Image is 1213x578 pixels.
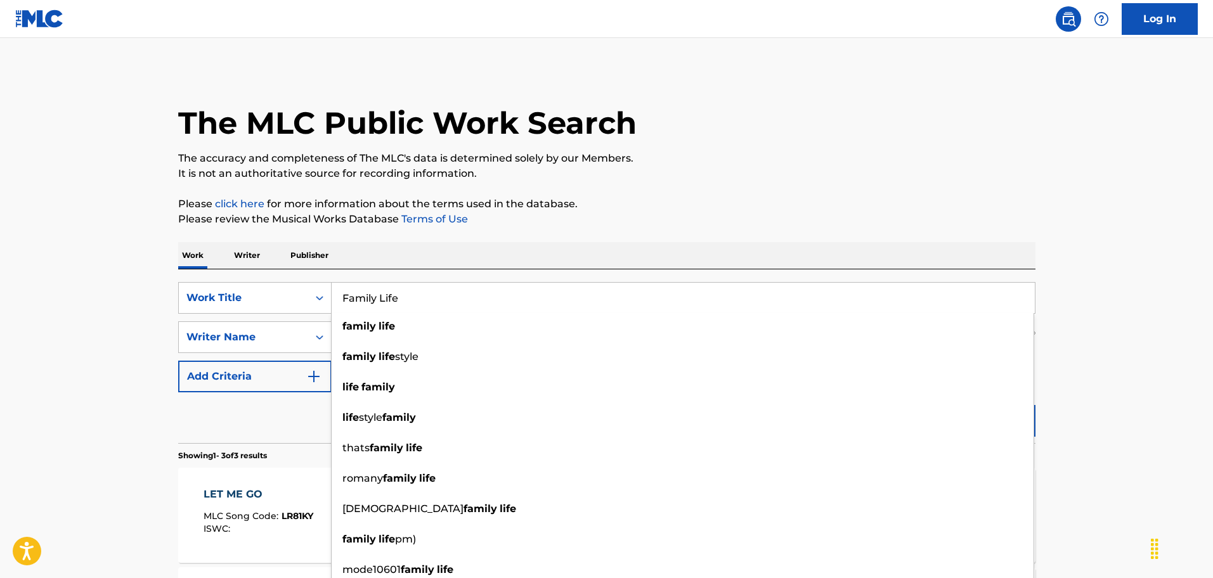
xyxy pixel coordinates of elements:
[186,330,301,345] div: Writer Name
[282,510,313,522] span: LR81KY
[464,503,497,515] strong: family
[186,290,301,305] div: Work Title
[204,510,282,522] span: MLC Song Code :
[178,468,1035,563] a: LET ME GOMLC Song Code:LR81KYISWC:Writers (2)[PERSON_NAME] (PROTECTED SHARES), [PERSON_NAME]Recor...
[1056,6,1081,32] a: Public Search
[379,320,395,332] strong: life
[204,523,233,534] span: ISWC :
[1089,6,1114,32] div: Help
[419,472,436,484] strong: life
[1122,3,1198,35] a: Log In
[178,361,332,392] button: Add Criteria
[178,104,637,142] h1: The MLC Public Work Search
[1150,517,1213,578] iframe: Chat Widget
[361,381,395,393] strong: family
[342,411,359,423] strong: life
[306,369,321,384] img: 9d2ae6d4665cec9f34b9.svg
[395,533,416,545] span: pm)
[383,472,417,484] strong: family
[178,282,1035,443] form: Search Form
[399,213,468,225] a: Terms of Use
[178,166,1035,181] p: It is not an authoritative source for recording information.
[382,411,416,423] strong: family
[1061,11,1076,27] img: search
[500,503,516,515] strong: life
[230,242,264,269] p: Writer
[379,350,395,363] strong: life
[342,533,376,545] strong: family
[1145,530,1165,568] div: Drag
[342,563,401,575] span: mode10601
[342,350,376,363] strong: family
[178,151,1035,166] p: The accuracy and completeness of The MLC's data is determined solely by our Members.
[1094,11,1109,27] img: help
[342,472,383,484] span: romany
[204,487,313,502] div: LET ME GO
[342,503,464,515] span: [DEMOGRAPHIC_DATA]
[342,381,359,393] strong: life
[287,242,332,269] p: Publisher
[359,411,382,423] span: style
[215,198,264,210] a: click here
[406,442,422,454] strong: life
[15,10,64,28] img: MLC Logo
[178,450,267,461] p: Showing 1 - 3 of 3 results
[178,212,1035,227] p: Please review the Musical Works Database
[401,563,434,575] strong: family
[370,442,403,454] strong: family
[437,563,453,575] strong: life
[395,350,418,363] span: style
[342,442,370,454] span: thats
[342,320,376,332] strong: family
[178,196,1035,212] p: Please for more information about the terms used in the database.
[178,242,207,269] p: Work
[379,533,395,545] strong: life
